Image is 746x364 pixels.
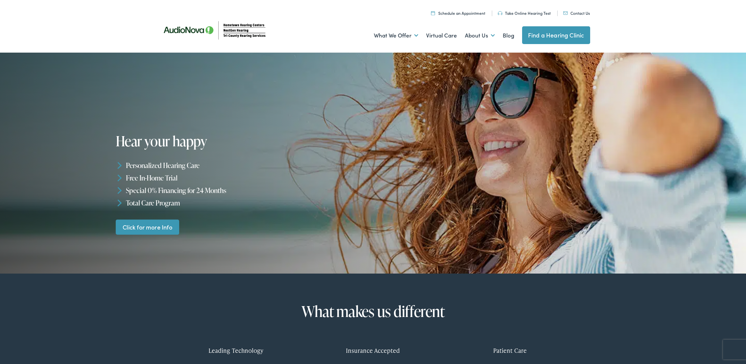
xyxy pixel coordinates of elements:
img: utility icon [563,12,568,15]
a: Find a Hearing Clinic [522,26,590,44]
a: Blog [503,23,514,48]
div: Leading Technology [173,341,300,360]
h2: What makes us different [173,303,574,320]
li: Personalized Hearing Care [116,159,377,172]
a: Click for more Info [116,219,180,235]
li: Free In-Home Trial [116,172,377,184]
a: Contact Us [563,10,590,16]
a: Virtual Care [426,23,457,48]
a: What We Offer [374,23,418,48]
a: Schedule an Appointment [431,10,485,16]
a: Take Online Hearing Test [498,10,551,16]
img: utility icon [498,11,502,15]
div: Patient Care [446,341,574,360]
li: Total Care Program [116,196,377,209]
div: Insurance Accepted [309,341,437,360]
img: utility icon [431,11,435,15]
h1: Hear your happy [116,133,316,149]
a: About Us [465,23,495,48]
li: Special 0% Financing for 24 Months [116,184,377,197]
